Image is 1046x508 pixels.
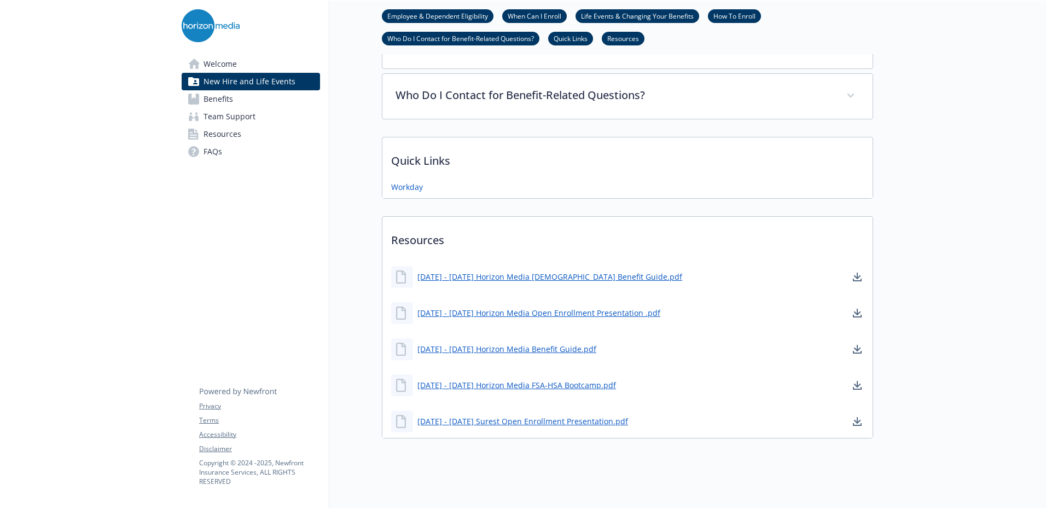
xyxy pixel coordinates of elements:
a: [DATE] - [DATE] Horizon Media [DEMOGRAPHIC_DATA] Benefit Guide.pdf [417,271,682,282]
a: Quick Links [548,33,593,43]
a: Welcome [182,55,320,73]
p: Who Do I Contact for Benefit-Related Questions? [396,87,833,103]
a: When Can I Enroll [502,10,567,21]
a: FAQs [182,143,320,160]
p: Copyright © 2024 - 2025 , Newfront Insurance Services, ALL RIGHTS RESERVED [199,458,319,486]
a: Resources [602,33,644,43]
a: [DATE] - [DATE] Horizon Media FSA-HSA Bootcamp.pdf [417,379,616,391]
a: Benefits [182,90,320,108]
span: Welcome [204,55,237,73]
span: Resources [204,125,241,143]
a: download document [851,270,864,284]
a: Employee & Dependent Eligibility [382,10,493,21]
p: Quick Links [382,137,873,178]
a: New Hire and Life Events [182,73,320,90]
a: Disclaimer [199,444,319,454]
span: Team Support [204,108,255,125]
a: Life Events & Changing Your Benefits [576,10,699,21]
a: Accessibility [199,430,319,440]
a: Workday [391,181,423,193]
a: Resources [182,125,320,143]
a: [DATE] - [DATE] Horizon Media Benefit Guide.pdf [417,343,596,355]
a: [DATE] - [DATE] Horizon Media Open Enrollment Presentation .pdf [417,307,660,319]
a: download document [851,307,864,320]
a: [DATE] - [DATE] Surest Open Enrollment Presentation.pdf [417,415,628,427]
p: Resources [382,217,873,257]
a: Terms [199,415,319,425]
a: Team Support [182,108,320,125]
div: Who Do I Contact for Benefit-Related Questions? [382,74,873,119]
a: Privacy [199,401,319,411]
a: download document [851,343,864,356]
a: Who Do I Contact for Benefit-Related Questions? [382,33,539,43]
span: New Hire and Life Events [204,73,295,90]
span: Benefits [204,90,233,108]
span: FAQs [204,143,222,160]
a: How To Enroll [708,10,761,21]
a: download document [851,379,864,392]
a: download document [851,415,864,428]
